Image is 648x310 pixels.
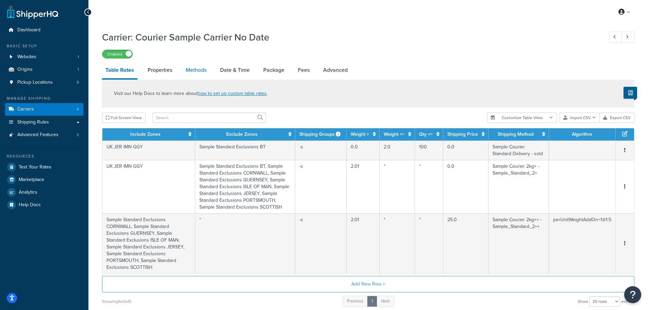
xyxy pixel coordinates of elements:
[377,296,394,307] a: Next
[384,131,404,138] a: Weight <=
[102,62,137,80] a: Table Rates
[488,213,549,274] td: Sample Courier 2kg++ - Sample_Standard_2++
[17,54,36,60] span: Websites
[295,128,347,141] th: Shipping Groups
[343,296,368,307] a: Previous
[5,76,83,89] a: Pickup Locations0
[498,131,534,138] a: Shipping Method
[447,131,478,138] a: Shipping Price
[5,153,83,159] div: Resources
[295,141,347,160] td: -s
[19,177,44,183] span: Marketplace
[488,141,549,160] td: Sample Courier Standard Delivery - sstd
[549,213,616,274] td: perUnitWeightAddOn=1@1.5
[260,62,288,78] a: Package
[5,96,83,101] div: Manage Shipping
[78,54,79,60] span: 1
[17,119,49,125] span: Shipping Rules
[5,43,83,49] div: Basic Setup
[102,50,132,58] label: Enabled
[320,62,351,78] a: Advanced
[381,298,390,304] span: Next
[5,51,83,63] li: Websites
[295,160,347,213] td: -s
[419,131,433,138] a: Qty <=
[195,160,296,213] td: Sample Standard Exclusions BT, Sample Standard Exclusions CORNWALL, Sample Standard Exclusions GU...
[102,276,634,292] button: Add New Row +
[624,87,637,99] button: Show Help Docs
[5,161,83,173] a: Test Your Rates
[5,51,83,63] a: Websites1
[182,62,210,78] a: Methods
[114,90,268,97] p: Visit our Help Docs to learn more about .
[217,62,253,78] a: Date & Time
[5,116,83,129] a: Shipping Rules
[17,80,53,85] span: Pickup Locations
[19,164,51,170] span: Test Your Rates
[347,213,380,274] td: 2.01
[19,202,41,208] span: Help Docs
[102,31,596,44] h1: Carrier: Courier Sample Carrier No Date
[102,141,195,160] td: UK JER IMN GGY
[77,107,79,112] span: 4
[624,286,641,303] button: Open Resource Center
[621,297,634,306] span: entries
[77,132,79,138] span: 2
[347,141,380,160] td: 0.0
[5,129,83,141] li: Advanced Features
[144,62,176,78] a: Properties
[443,213,488,274] td: 25.0
[102,213,195,274] td: Sample Standard Exclusions CORNWALL, Sample Standard Exclusions GUERNSEY, Sample Standard Exclusi...
[17,132,59,138] span: Advanced Features
[578,297,588,306] span: Show
[5,76,83,89] li: Pickup Locations
[5,199,83,211] a: Help Docs
[367,296,377,307] a: 1
[17,67,33,72] span: Origins
[295,62,313,78] a: Fees
[487,113,557,123] button: Customize Table View
[295,213,347,274] td: -s
[443,160,488,213] td: 0.0
[17,27,40,33] span: Dashboard
[488,160,549,213] td: Sample Courier 2kg+ - Sample_Standard_2+
[609,32,622,43] a: Previous Record
[560,113,600,123] button: Import CSV
[130,131,161,138] a: Include Zones
[152,113,266,123] input: Search
[5,63,83,76] li: Origins
[5,24,83,36] a: Dashboard
[443,141,488,160] td: 0.0
[549,128,616,141] th: Algorithm
[77,80,79,85] span: 0
[347,298,363,304] span: Previous
[5,103,83,116] a: Carriers4
[5,129,83,141] a: Advanced Features2
[195,141,296,160] td: Sample Standard Exclusions BT
[600,113,634,123] button: Export CSV
[5,174,83,186] a: Marketplace
[415,141,443,160] td: 100
[351,131,369,138] a: Weight >
[102,297,131,306] div: Showing 1 to 3 of 3
[102,113,146,123] button: Full Screen View
[78,67,79,72] span: 1
[5,103,83,116] li: Carriers
[102,160,195,213] td: UK JER IMN GGY
[5,186,83,198] a: Analytics
[347,160,380,213] td: 2.01
[226,131,257,138] a: Exclude Zones
[621,32,635,43] a: Next Record
[19,190,37,195] span: Analytics
[380,141,415,160] td: 2.0
[17,107,34,112] span: Carriers
[5,63,83,76] a: Origins1
[198,90,267,97] a: how to set up custom table rates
